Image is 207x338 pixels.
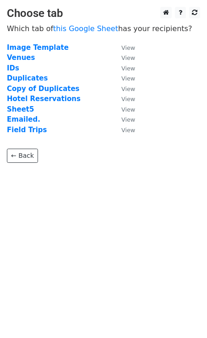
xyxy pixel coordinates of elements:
a: Copy of Duplicates [7,85,80,93]
a: Emailed. [7,115,40,123]
a: Field Trips [7,126,47,134]
a: View [112,74,135,82]
a: View [112,64,135,72]
a: View [112,126,135,134]
small: View [121,96,135,102]
small: View [121,44,135,51]
a: View [112,54,135,62]
a: Image Template [7,43,69,52]
a: IDs [7,64,19,72]
a: ← Back [7,149,38,163]
a: View [112,115,135,123]
p: Which tab of has your recipients? [7,24,200,33]
a: this Google Sheet [53,24,118,33]
h3: Choose tab [7,7,200,20]
small: View [121,86,135,92]
a: Venues [7,54,35,62]
small: View [121,75,135,82]
a: Duplicates [7,74,48,82]
a: Sheet5 [7,105,34,113]
a: View [112,43,135,52]
a: View [112,105,135,113]
small: View [121,54,135,61]
a: View [112,95,135,103]
a: View [112,85,135,93]
small: View [121,127,135,134]
small: View [121,116,135,123]
a: Hotel Reservations [7,95,81,103]
small: View [121,106,135,113]
small: View [121,65,135,72]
